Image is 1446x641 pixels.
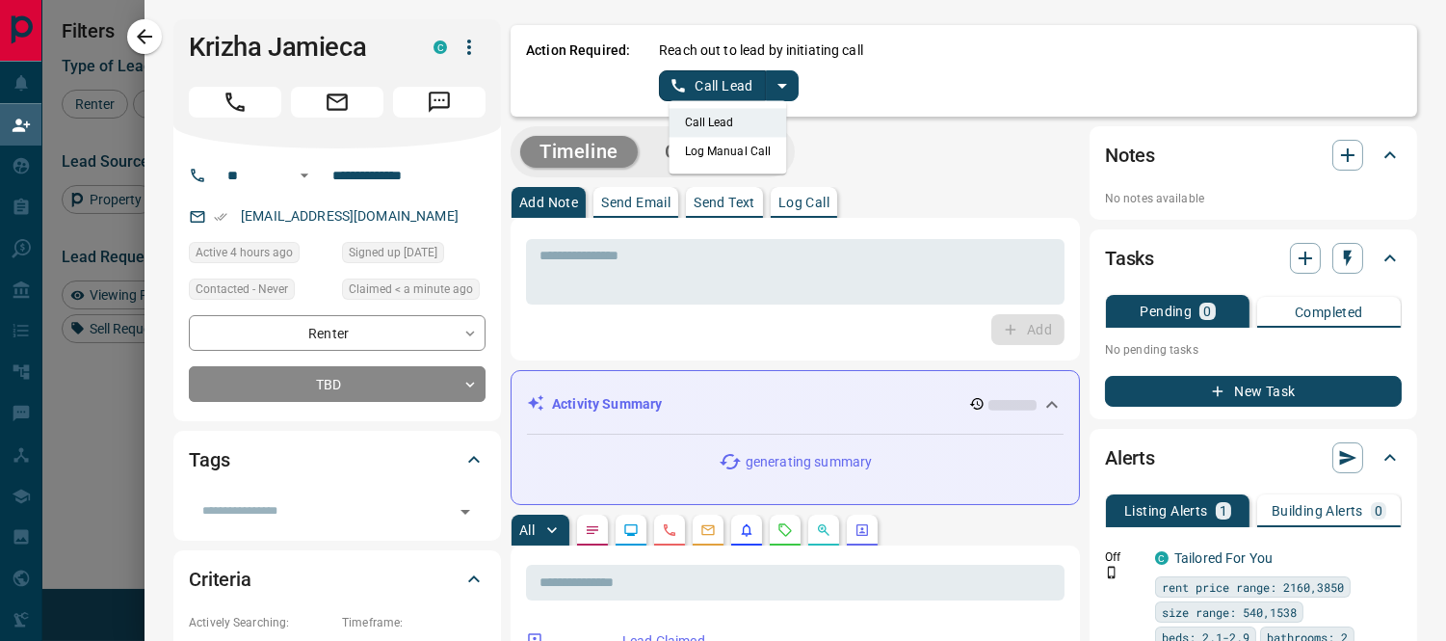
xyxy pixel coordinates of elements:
div: Activity Summary [527,387,1064,422]
div: split button [659,70,799,101]
p: Add Note [519,196,578,209]
p: 0 [1203,305,1211,318]
p: All [519,523,535,537]
div: Notes [1105,132,1402,178]
div: Tue Sep 16 2025 [342,279,486,306]
svg: Opportunities [816,522,831,538]
p: Reach out to lead by initiating call [659,40,863,61]
div: TBD [189,366,486,402]
p: Completed [1295,306,1363,319]
h2: Alerts [1105,442,1155,473]
span: Signed up [DATE] [349,243,437,262]
svg: Push Notification Only [1105,566,1118,579]
p: generating summary [746,452,872,472]
p: 0 [1375,504,1382,518]
svg: Calls [662,522,677,538]
span: Claimed < a minute ago [349,280,473,299]
span: size range: 540,1538 [1162,602,1297,622]
li: Call Lead [670,108,787,137]
p: No pending tasks [1105,335,1402,364]
div: Alerts [1105,435,1402,481]
h2: Criteria [189,564,251,595]
p: Off [1105,548,1144,566]
span: rent price range: 2160,3850 [1162,577,1344,597]
p: Send Email [601,196,670,209]
button: Call Lead [659,70,766,101]
a: Tailored For You [1174,550,1273,566]
span: Contacted - Never [196,280,288,299]
div: Tasks [1105,235,1402,281]
button: New Task [1105,376,1402,407]
p: Activity Summary [552,394,662,414]
p: Listing Alerts [1124,504,1208,518]
h2: Tasks [1105,243,1154,274]
svg: Agent Actions [854,522,870,538]
button: Timeline [520,136,638,168]
a: [EMAIL_ADDRESS][DOMAIN_NAME] [241,208,459,224]
h1: Krizha Jamieca [189,32,405,63]
button: Open [293,164,316,187]
button: Campaigns [645,136,785,168]
svg: Listing Alerts [739,522,754,538]
div: Renter [189,315,486,351]
svg: Lead Browsing Activity [623,522,639,538]
div: Tags [189,437,486,483]
svg: Email Verified [214,210,227,224]
span: Email [291,87,383,118]
svg: Requests [777,522,793,538]
p: No notes available [1105,190,1402,207]
button: Open [452,498,479,525]
div: Criteria [189,556,486,602]
svg: Notes [585,522,600,538]
li: Log Manual Call [670,137,787,166]
p: 1 [1220,504,1227,518]
div: condos.ca [1155,551,1169,565]
p: Send Text [694,196,755,209]
p: Timeframe: [342,614,486,631]
span: Message [393,87,486,118]
span: Call [189,87,281,118]
h2: Tags [189,444,229,475]
svg: Emails [700,522,716,538]
h2: Notes [1105,140,1155,171]
p: Log Call [778,196,829,209]
div: condos.ca [434,40,447,54]
span: Active 4 hours ago [196,243,293,262]
p: Action Required: [526,40,630,101]
p: Pending [1140,305,1192,318]
div: Sat Sep 13 2025 [342,242,486,269]
p: Building Alerts [1272,504,1363,518]
div: Tue Sep 16 2025 [189,242,332,269]
p: Actively Searching: [189,614,332,631]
